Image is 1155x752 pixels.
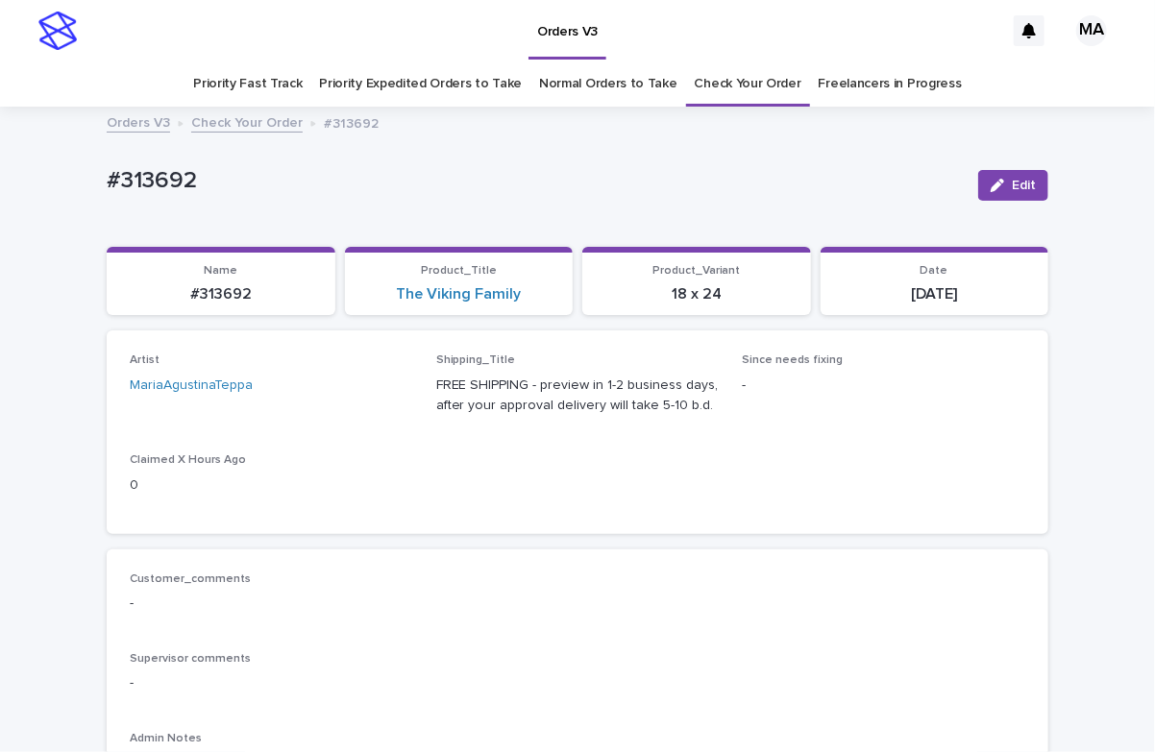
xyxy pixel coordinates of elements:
[695,61,801,107] a: Check Your Order
[130,673,1025,693] p: -
[130,733,202,744] span: Admin Notes
[130,475,413,496] p: 0
[742,354,843,366] span: Since needs fixing
[1012,179,1036,192] span: Edit
[421,265,497,277] span: Product_Title
[539,61,677,107] a: Normal Orders to Take
[436,354,516,366] span: Shipping_Title
[204,265,237,277] span: Name
[436,376,720,416] p: FREE SHIPPING - preview in 1-2 business days, after your approval delivery will take 5-10 b.d.
[38,12,77,50] img: stacker-logo-s-only.png
[921,265,948,277] span: Date
[324,111,379,133] p: #313692
[130,376,253,396] a: MariaAgustinaTeppa
[191,110,303,133] a: Check Your Order
[118,285,324,303] p: #313692
[1076,15,1107,46] div: MA
[742,376,1025,396] p: -
[130,594,1025,614] p: -
[819,61,962,107] a: Freelancers in Progress
[832,285,1038,303] p: [DATE]
[130,354,160,366] span: Artist
[130,653,251,665] span: Supervisor comments
[319,61,522,107] a: Priority Expedited Orders to Take
[107,110,170,133] a: Orders V3
[594,285,799,303] p: 18 x 24
[396,285,521,303] a: The Viking Family
[193,61,302,107] a: Priority Fast Track
[652,265,741,277] span: Product_Variant
[130,454,246,466] span: Claimed X Hours Ago
[130,573,251,585] span: Customer_comments
[978,170,1048,201] button: Edit
[107,167,963,195] p: #313692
